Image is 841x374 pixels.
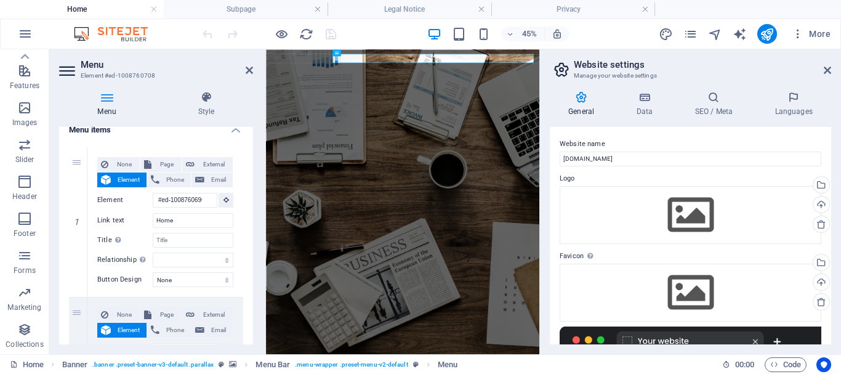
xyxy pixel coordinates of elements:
button: External [182,307,233,322]
span: External [198,307,229,322]
label: Button Design [97,272,153,287]
span: 00 00 [735,357,754,372]
label: Favicon [560,249,821,264]
div: Select files from the file manager, stock photos, or upload file(s) [560,186,821,244]
h6: Session time [722,357,755,372]
input: Title [153,233,233,248]
span: Click to select. Double-click to edit [256,357,290,372]
span: : [744,360,746,369]
input: No element chosen [153,343,217,358]
label: Element [97,343,153,358]
label: Link text [97,213,153,228]
p: Slider [15,155,34,165]
span: Email [208,173,229,187]
p: Images [12,118,38,128]
h4: SEO / Meta [676,91,756,117]
button: Element [97,173,147,187]
i: This element contains a background [229,361,236,368]
button: Page [140,307,182,322]
span: Click to select. Double-click to edit [438,357,457,372]
span: Code [770,357,801,372]
span: Element [115,173,143,187]
i: This element is a customizable preset [413,361,419,368]
button: text_generator [733,26,747,41]
span: External [198,157,229,172]
button: None [97,307,140,322]
span: Phone [163,173,187,187]
label: Element [97,193,153,208]
button: Email [191,173,233,187]
h4: Languages [756,91,831,117]
button: More [787,24,835,44]
h6: 45% [520,26,539,41]
p: Features [10,81,39,91]
span: . banner .preset-banner-v3-default .parallax [92,357,214,372]
i: On resize automatically adjust zoom level to fit chosen device. [552,28,563,39]
h4: General [550,91,618,117]
i: AI Writer [733,27,747,41]
span: Email [208,323,229,338]
button: 45% [501,26,545,41]
button: navigator [708,26,723,41]
nav: breadcrumb [62,357,458,372]
p: Footer [14,229,36,238]
button: Code [765,357,807,372]
h4: Data [618,91,676,117]
h3: Element #ed-1008760708 [81,70,228,81]
h4: Subpage [164,2,328,16]
span: None [112,307,136,322]
span: Click to select. Double-click to edit [62,357,88,372]
label: Website name [560,137,821,152]
i: Pages (Ctrl+Alt+S) [683,27,698,41]
label: Logo [560,171,821,186]
button: None [97,157,140,172]
i: Reload page [299,27,313,41]
p: Collections [6,339,43,349]
span: None [112,157,136,172]
button: Phone [147,173,191,187]
label: Title [97,233,153,248]
button: Email [191,323,233,338]
button: publish [757,24,777,44]
i: This element is a customizable preset [219,361,224,368]
button: Element [97,323,147,338]
span: Element [115,323,143,338]
button: External [182,157,233,172]
a: Click to cancel selection. Double-click to open Pages [10,357,44,372]
img: Editor Logo [71,26,163,41]
input: Link text... [153,213,233,228]
input: Name... [560,152,821,166]
span: Page [155,157,178,172]
span: More [792,28,831,40]
p: Marketing [7,303,41,312]
h2: Website settings [574,59,831,70]
h4: Menu [59,91,159,117]
span: Page [155,307,178,322]
input: No element chosen [153,193,217,208]
button: Page [140,157,182,172]
label: Relationship [97,253,153,267]
h4: Privacy [491,2,655,16]
i: Design (Ctrl+Alt+Y) [659,27,673,41]
h3: Manage your website settings [574,70,807,81]
button: pages [683,26,698,41]
i: Publish [760,27,774,41]
p: Forms [14,266,36,275]
em: 1 [68,217,86,227]
h4: Legal Notice [328,2,491,16]
button: reload [299,26,313,41]
h4: Style [159,91,253,117]
button: Usercentrics [816,357,831,372]
span: . menu-wrapper .preset-menu-v2-default [295,357,408,372]
div: Select files from the file manager, stock photos, or upload file(s) [560,264,821,322]
p: Header [12,192,37,201]
i: Navigator [708,27,722,41]
button: design [659,26,674,41]
h2: Menu [81,59,253,70]
span: Phone [163,323,187,338]
button: Phone [147,323,191,338]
